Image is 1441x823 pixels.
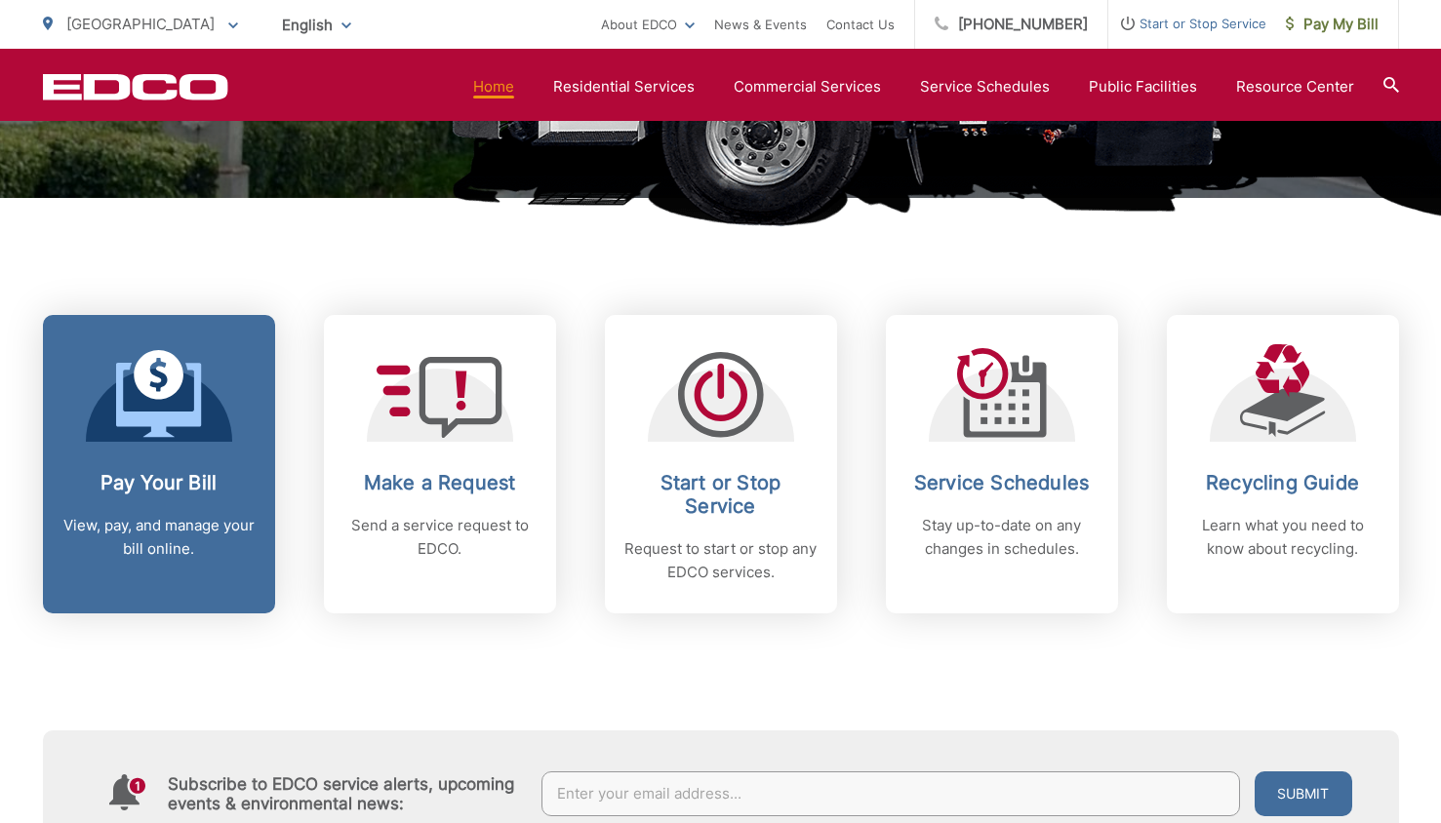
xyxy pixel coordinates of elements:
[886,315,1118,613] a: Service Schedules Stay up-to-date on any changes in schedules.
[267,8,366,42] span: English
[905,514,1099,561] p: Stay up-to-date on any changes in schedules.
[1255,771,1352,816] button: Submit
[905,471,1099,494] h2: Service Schedules
[714,13,807,36] a: News & Events
[62,514,256,561] p: View, pay, and manage your bill online.
[601,13,695,36] a: About EDCO
[624,471,818,518] h2: Start or Stop Service
[624,537,818,584] p: Request to start or stop any EDCO services.
[343,514,537,561] p: Send a service request to EDCO.
[1186,514,1380,561] p: Learn what you need to know about recycling.
[473,75,514,98] a: Home
[1089,75,1197,98] a: Public Facilities
[541,771,1240,816] input: Enter your email address...
[1186,471,1380,494] h2: Recycling Guide
[66,15,215,33] span: [GEOGRAPHIC_DATA]
[1286,13,1379,36] span: Pay My Bill
[1236,75,1354,98] a: Resource Center
[168,774,523,813] h4: Subscribe to EDCO service alerts, upcoming events & environmental news:
[343,471,537,494] h2: Make a Request
[1167,315,1399,613] a: Recycling Guide Learn what you need to know about recycling.
[62,471,256,494] h2: Pay Your Bill
[553,75,695,98] a: Residential Services
[43,315,275,613] a: Pay Your Bill View, pay, and manage your bill online.
[43,73,228,100] a: EDCD logo. Return to the homepage.
[920,75,1050,98] a: Service Schedules
[324,315,556,613] a: Make a Request Send a service request to EDCO.
[734,75,881,98] a: Commercial Services
[826,13,895,36] a: Contact Us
